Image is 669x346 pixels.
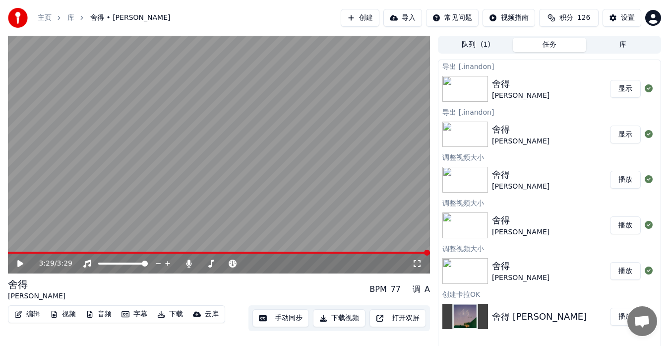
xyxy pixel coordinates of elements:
a: 开放式聊天 [627,306,657,336]
img: youka [8,8,28,28]
div: 舍得 [8,277,65,291]
div: A [425,283,430,295]
nav: breadcrumb [38,13,170,23]
button: 下载 [153,307,187,321]
button: 显示 [610,80,641,98]
button: 常见问题 [426,9,479,27]
button: 队列 [439,38,513,52]
div: [PERSON_NAME] [492,182,549,192]
button: 编辑 [10,307,44,321]
div: [PERSON_NAME] [8,291,65,301]
span: 126 [577,13,591,23]
span: 积分 [559,13,573,23]
button: 创建 [341,9,379,27]
button: 播放 [610,262,641,280]
button: 积分126 [539,9,599,27]
div: / [39,259,62,269]
div: [PERSON_NAME] [492,137,549,146]
button: 视频 [46,307,80,321]
span: 3:29 [57,259,72,269]
span: 3:29 [39,259,54,269]
div: 舍得 [492,77,549,91]
a: 主页 [38,13,52,23]
div: [PERSON_NAME] [492,227,549,237]
div: 导出 [.inandon] [438,60,661,72]
div: 调 [413,283,421,295]
div: 舍得 [492,213,549,227]
div: 调整视频大小 [438,151,661,163]
button: 打开双屏 [369,309,426,327]
div: 导出 [.inandon] [438,106,661,118]
button: 下载视频 [313,309,365,327]
div: 舍得 [PERSON_NAME] [492,310,587,324]
div: [PERSON_NAME] [492,91,549,101]
div: 舍得 [492,123,549,137]
button: 播放 [610,171,641,189]
button: 任务 [513,38,586,52]
span: ( 1 ) [481,40,490,50]
button: 播放 [610,308,641,326]
button: 音频 [82,307,116,321]
button: 导入 [383,9,422,27]
button: 视频指南 [483,9,535,27]
button: 库 [586,38,660,52]
span: 舍得 • [PERSON_NAME] [90,13,170,23]
button: 设置 [603,9,641,27]
button: 播放 [610,216,641,234]
div: [PERSON_NAME] [492,273,549,283]
div: 舍得 [492,168,549,182]
button: 显示 [610,126,641,143]
div: 舍得 [492,259,549,273]
button: 字幕 [118,307,151,321]
div: 调整视频大小 [438,242,661,254]
a: 库 [67,13,74,23]
div: 云库 [205,309,219,319]
div: 77 [391,283,401,295]
div: BPM [369,283,386,295]
button: 手动同步 [252,309,309,327]
div: 设置 [621,13,635,23]
div: 创建卡拉OK [438,288,661,300]
div: 调整视频大小 [438,197,661,208]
